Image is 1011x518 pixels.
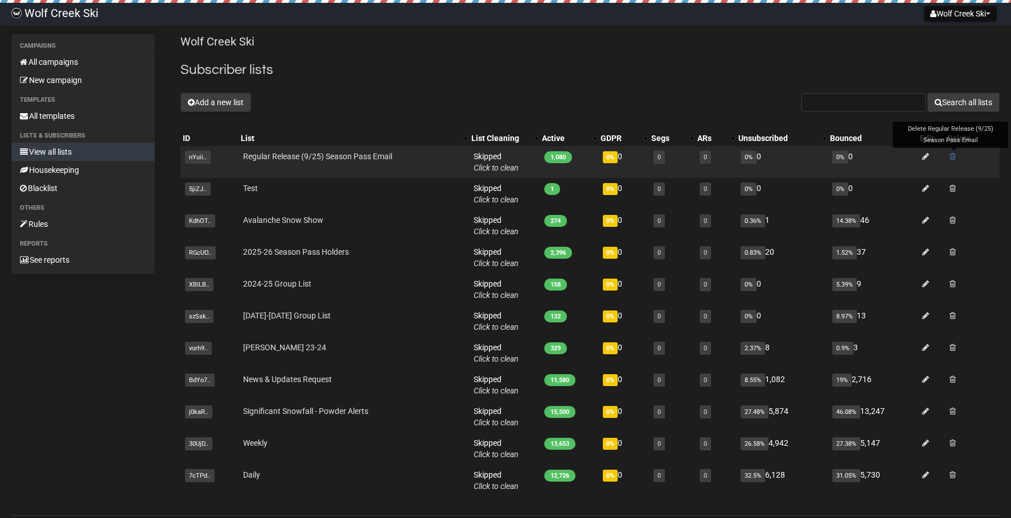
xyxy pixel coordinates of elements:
span: 46.08% [832,405,860,418]
span: 0% [741,278,757,291]
td: 0 [736,305,828,337]
span: 27.48% [741,405,768,418]
a: Click to clean [474,291,519,300]
span: Skipped [474,407,519,427]
span: 15,500 [544,406,576,418]
td: 0 [598,369,649,401]
td: 0 [828,178,917,210]
span: 0% [603,215,618,227]
td: 2,716 [828,369,917,401]
a: Click to clean [474,322,519,331]
a: Housekeeping [11,161,155,179]
td: 0 [598,305,649,337]
td: 3 [828,337,917,369]
th: List: No sort applied, activate to apply an ascending sort [239,130,469,146]
a: Significant Snowfall - Powder Alerts [243,407,368,416]
a: Blacklist [11,179,155,197]
span: 0% [603,342,618,354]
th: Segs: No sort applied, activate to apply an ascending sort [649,130,696,146]
span: 132 [544,310,567,322]
a: Click to clean [474,386,519,395]
td: 0 [598,401,649,433]
span: Skipped [474,311,519,331]
a: All templates [11,107,155,125]
td: 0 [598,178,649,210]
a: 0 [704,440,707,447]
a: Click to clean [474,354,519,363]
div: GDPR [601,132,638,144]
span: 0% [741,183,757,196]
td: 6,128 [736,465,828,496]
a: [DATE]-[DATE] Group List [243,311,331,320]
a: 0 [657,154,661,161]
a: 0 [704,408,707,416]
a: 2025-26 Season Pass Holders [243,247,349,256]
td: 1 [736,210,828,242]
span: 0% [832,151,848,164]
a: 0 [657,345,661,352]
td: 9 [828,273,917,305]
button: Wolf Creek Ski [924,6,997,22]
span: 0% [741,151,757,164]
a: Rules [11,215,155,233]
a: Click to clean [474,195,519,204]
td: 13 [828,305,917,337]
h2: Subscriber lists [180,60,1000,80]
a: 0 [657,440,661,447]
a: 0 [704,154,707,161]
th: Bounced: No sort applied, sorting is disabled [828,130,917,146]
a: 0 [657,472,661,479]
span: j0kaR.. [185,405,212,418]
a: See reports [11,251,155,269]
span: 0% [603,247,618,259]
td: 1,082 [736,369,828,401]
span: Skipped [474,470,519,491]
span: szSsk.. [185,310,213,323]
span: 11,580 [544,374,576,386]
td: 20 [736,242,828,273]
span: 0% [741,310,757,323]
li: Others [11,201,155,215]
div: Unsubscribed [738,132,817,144]
span: 0.9% [832,342,853,355]
span: 14.38% [832,214,860,227]
span: 0.83% [741,246,765,259]
span: 0% [603,438,618,450]
span: 329 [544,342,567,354]
td: 0 [598,337,649,369]
span: 7cTPd.. [185,469,215,482]
a: Daily [243,470,260,479]
span: 2,396 [544,247,572,259]
a: 0 [657,313,661,320]
span: Skipped [474,184,519,204]
td: 37 [828,242,917,273]
a: 0 [704,185,707,193]
span: 2.37% [741,342,765,355]
button: Add a new list [180,93,251,112]
a: 0 [657,217,661,225]
a: Test [243,184,258,193]
span: 26.58% [741,437,768,450]
td: 0 [736,178,828,210]
span: 32.5% [741,469,765,482]
span: 1.52% [832,246,857,259]
span: Skipped [474,438,519,459]
div: ARs [697,132,724,144]
a: View all lists [11,143,155,161]
a: 0 [657,185,661,193]
td: 5,147 [828,433,917,465]
td: 0 [828,146,917,178]
div: List [241,132,458,144]
div: Bounced [830,132,915,144]
span: nYuii.. [185,151,211,164]
th: Active: No sort applied, activate to apply an ascending sort [540,130,598,146]
td: 13,247 [828,401,917,433]
span: 0% [603,279,618,291]
span: 0% [603,183,618,195]
a: Click to clean [474,163,519,172]
span: KdhOT.. [185,214,215,227]
span: 1 [544,183,560,195]
span: 13,653 [544,438,576,450]
span: Skipped [474,247,519,268]
a: 0 [657,281,661,288]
